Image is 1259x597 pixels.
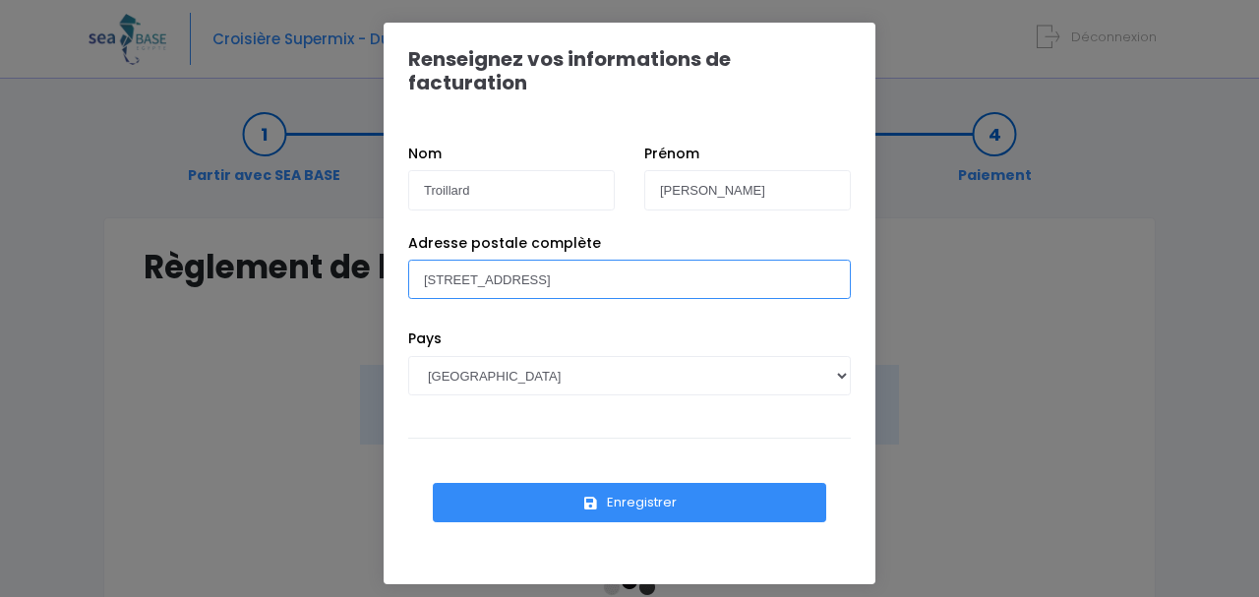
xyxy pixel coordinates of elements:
label: Adresse postale complète [408,233,601,254]
label: Prénom [644,144,699,164]
h1: Renseignez vos informations de facturation [408,47,851,94]
label: Nom [408,144,442,164]
button: Enregistrer [433,483,826,522]
label: Pays [408,328,442,349]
